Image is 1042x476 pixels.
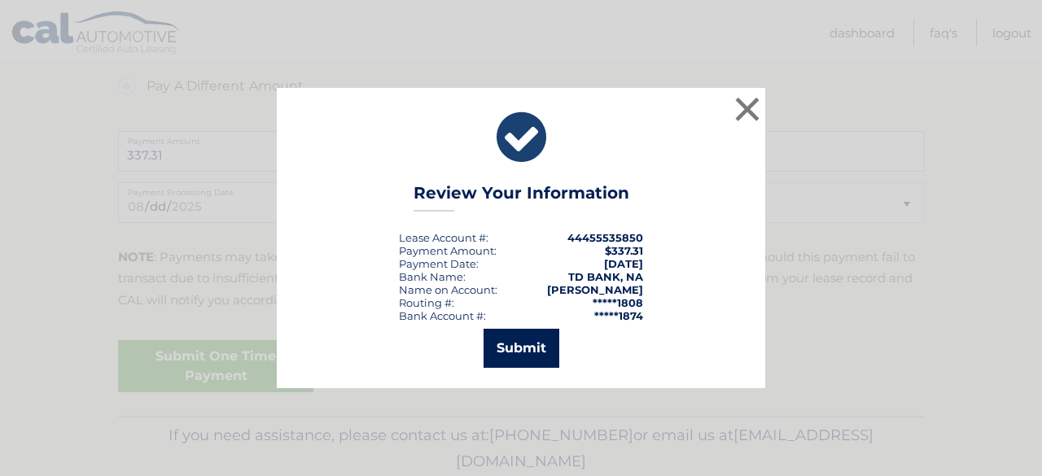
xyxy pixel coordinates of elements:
[399,244,497,257] div: Payment Amount:
[399,257,476,270] span: Payment Date
[567,231,643,244] strong: 44455535850
[484,329,559,368] button: Submit
[399,283,497,296] div: Name on Account:
[605,244,643,257] span: $337.31
[731,93,764,125] button: ×
[399,270,466,283] div: Bank Name:
[414,183,629,212] h3: Review Your Information
[399,309,486,322] div: Bank Account #:
[399,257,479,270] div: :
[399,296,454,309] div: Routing #:
[547,283,643,296] strong: [PERSON_NAME]
[604,257,643,270] span: [DATE]
[399,231,488,244] div: Lease Account #:
[568,270,643,283] strong: TD BANK, NA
